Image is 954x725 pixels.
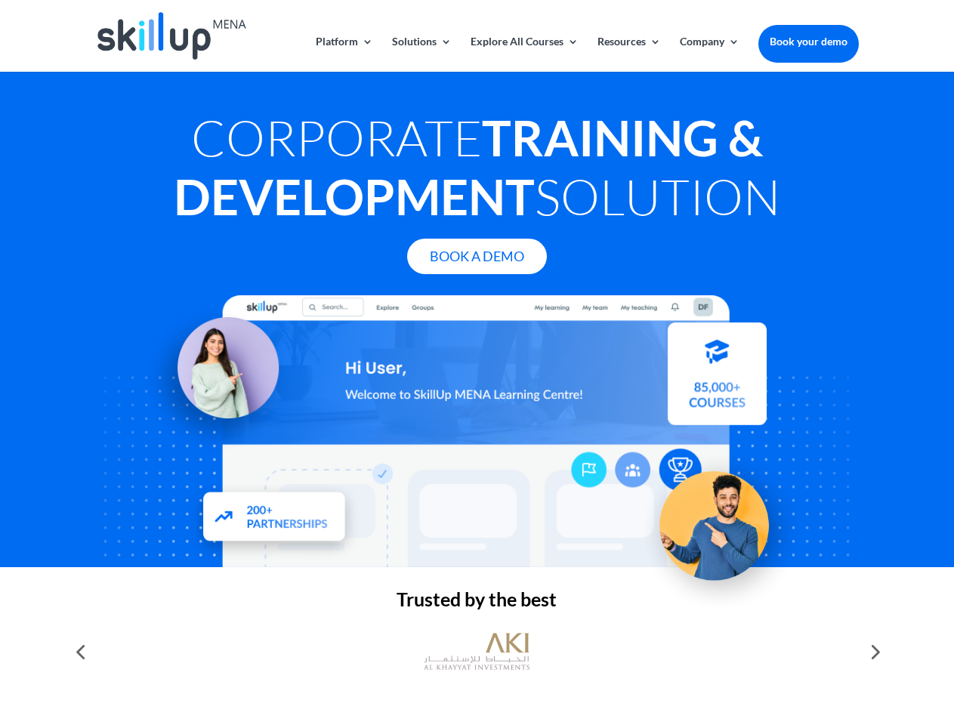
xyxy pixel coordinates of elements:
[392,36,452,72] a: Solutions
[424,625,529,678] img: al khayyat investments logo
[141,301,294,453] img: Learning Management Solution - SkillUp
[758,25,859,58] a: Book your demo
[680,36,739,72] a: Company
[316,36,373,72] a: Platform
[97,12,245,60] img: Skillup Mena
[407,239,547,274] a: Book A Demo
[668,329,767,431] img: Courses library - SkillUp MENA
[95,108,858,233] h1: Corporate Solution
[174,108,763,226] strong: Training & Development
[95,590,858,616] h2: Trusted by the best
[187,477,363,560] img: Partners - SkillUp Mena
[597,36,661,72] a: Resources
[471,36,579,72] a: Explore All Courses
[638,440,805,607] img: Upskill your workforce - SkillUp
